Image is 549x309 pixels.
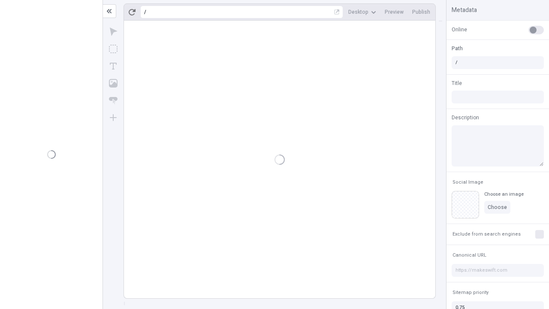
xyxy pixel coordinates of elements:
span: Description [452,114,479,121]
span: Online [452,26,467,33]
div: / [144,9,146,15]
span: Title [452,79,462,87]
button: Publish [409,6,434,18]
span: Preview [385,9,404,15]
span: Sitemap priority [452,289,489,296]
div: Choose an image [484,191,524,197]
button: Preview [381,6,407,18]
span: Exclude from search engines [452,231,521,237]
button: Desktop [345,6,380,18]
button: Text [106,58,121,74]
button: Box [106,41,121,57]
span: Path [452,45,463,52]
button: Sitemap priority [451,288,490,298]
button: Canonical URL [451,250,488,261]
span: Choose [488,204,507,211]
input: https://makeswift.com [452,264,544,277]
button: Choose [484,201,510,214]
button: Exclude from search engines [451,229,522,239]
span: Social Image [452,179,483,185]
span: Canonical URL [452,252,486,258]
span: Publish [412,9,430,15]
button: Button [106,93,121,108]
button: Social Image [451,177,485,188]
button: Image [106,76,121,91]
span: Desktop [348,9,368,15]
